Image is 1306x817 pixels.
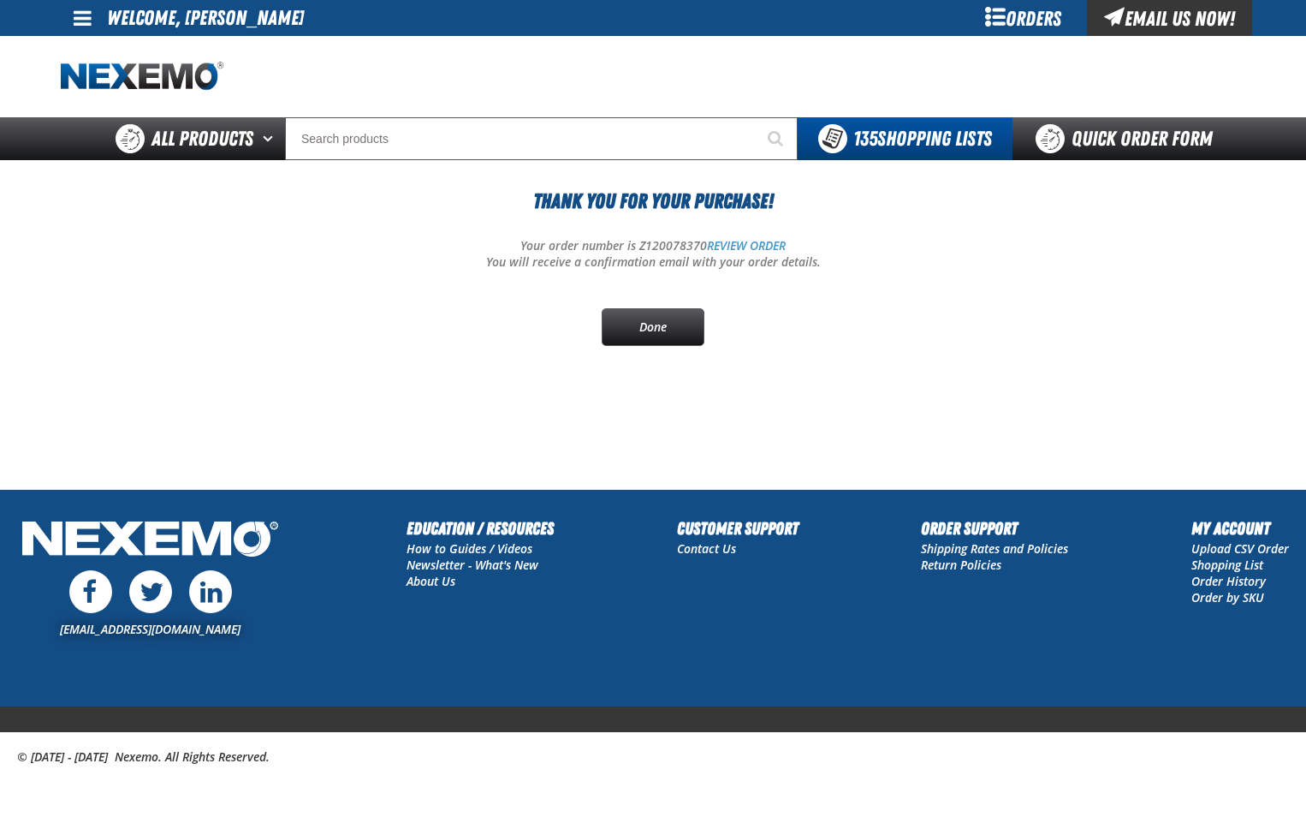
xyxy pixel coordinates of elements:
[407,516,554,541] h2: Education / Resources
[60,621,240,637] a: [EMAIL_ADDRESS][DOMAIN_NAME]
[151,123,253,154] span: All Products
[61,238,1245,254] p: Your order number is Z120078370
[921,540,1068,557] a: Shipping Rates and Policies
[798,117,1012,160] button: You have 135 Shopping Lists. Open to view details
[602,308,704,346] a: Done
[285,117,798,160] input: Search
[1012,117,1244,160] a: Quick Order Form
[257,117,285,160] button: Open All Products pages
[921,557,1001,573] a: Return Policies
[853,127,877,151] strong: 135
[921,516,1068,541] h2: Order Support
[1191,540,1289,557] a: Upload CSV Order
[677,540,736,557] a: Contact Us
[61,186,1245,217] h1: Thank You For Your Purchase!
[407,573,455,589] a: About Us
[755,117,798,160] button: Start Searching
[17,516,283,566] img: Nexemo Logo
[1191,557,1263,573] a: Shopping List
[677,516,798,541] h2: Customer Support
[407,557,538,573] a: Newsletter - What's New
[407,540,532,557] a: How to Guides / Videos
[1191,573,1266,589] a: Order History
[61,62,223,92] img: Nexemo logo
[1191,589,1264,605] a: Order by SKU
[853,127,992,151] span: Shopping Lists
[1191,516,1289,541] h2: My Account
[61,254,1245,271] p: You will receive a confirmation email with your order details.
[707,237,786,253] a: REVIEW ORDER
[61,62,223,92] a: Home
